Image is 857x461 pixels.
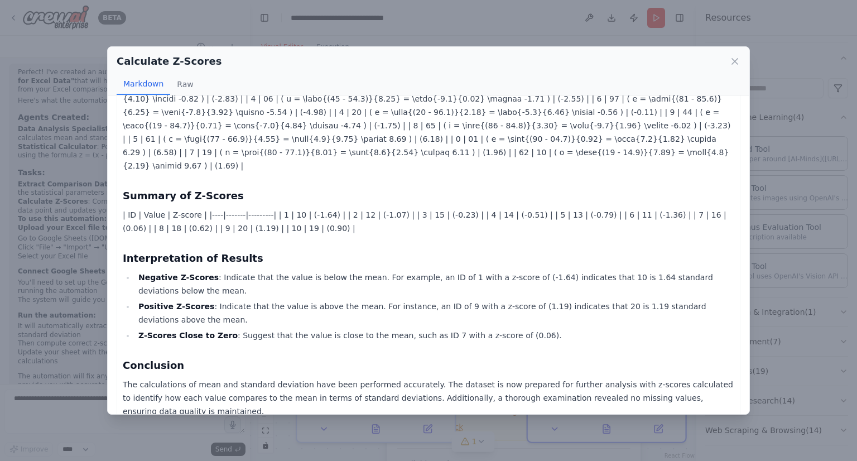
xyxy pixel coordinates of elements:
[117,74,170,95] button: Markdown
[135,329,734,342] li: : Suggest that the value is close to the mean, such as ID 7 with a z-score of (0.06).
[138,302,214,311] strong: Positive Z-Scores
[123,358,734,373] h3: Conclusion
[135,271,734,297] li: : Indicate that the value is below the mean. For example, an ID of 1 with a z-score of (-1.64) in...
[117,54,222,69] h2: Calculate Z-Scores
[123,378,734,418] p: The calculations of mean and standard deviation have been performed accurately. The dataset is no...
[123,208,734,235] p: | ID | Value | Z-score | |----|-------|---------| | 1 | 10 | (-1.64) | | 2 | 12 | (-1.07) | | 3 |...
[123,251,734,266] h3: Interpretation of Results
[123,79,734,172] p: | LO | Ipsum | D-Sitam Consectetur | A-Elits | |----|-------|------------------------------------...
[138,273,219,282] strong: Negative Z-Scores
[138,331,238,340] strong: Z-Scores Close to Zero
[170,74,200,95] button: Raw
[123,188,734,204] h3: Summary of Z-Scores
[135,300,734,326] li: : Indicate that the value is above the mean. For instance, an ID of 9 with a z-score of (1.19) in...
